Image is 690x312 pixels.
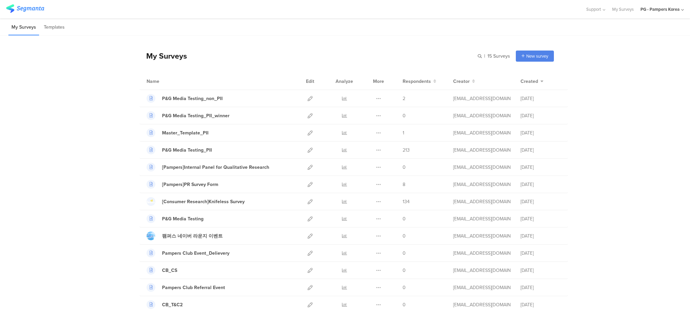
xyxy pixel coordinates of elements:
[162,284,225,291] div: Pampers Club Referral Event
[162,129,209,136] div: Master_Template_PII
[147,266,177,275] a: CB_CS
[453,181,510,188] div: park.m.3@pg.com
[521,301,561,308] div: [DATE]
[403,215,406,222] span: 0
[162,147,212,154] div: P&G Media Testing_PII
[147,180,218,189] a: [Pampers]PR Survey Form
[147,249,229,257] a: Pampers Club Event_Delievery
[371,73,386,90] div: More
[403,78,436,85] button: Respondents
[147,300,183,309] a: CB_T&C2
[640,6,680,12] div: PG - Pampers Korea
[147,197,245,206] a: [Consumer Research]Knifeless Survey
[162,250,229,257] div: Pampers Club Event_Delievery
[453,95,510,102] div: park.m.3@pg.com
[453,198,510,205] div: park.m.3@pg.com
[334,73,354,90] div: Analyze
[162,164,269,171] div: [Pampers]Internal Panel for Qualitative Research
[162,112,229,119] div: P&G Media Testing_PII_winner
[453,129,510,136] div: park.m.3@pg.com
[403,250,406,257] span: 0
[453,284,510,291] div: park.m.3@pg.com
[403,129,404,136] span: 1
[303,73,317,90] div: Edit
[521,284,561,291] div: [DATE]
[403,112,406,119] span: 0
[162,267,177,274] div: CB_CS
[403,267,406,274] span: 0
[403,181,405,188] span: 8
[521,198,561,205] div: [DATE]
[162,215,203,222] div: P&G Media Testing
[147,128,209,137] a: Master_Template_PII
[162,95,223,102] div: P&G Media Testing_non_PII
[6,4,44,13] img: segmanta logo
[488,53,510,60] span: 15 Surveys
[521,215,561,222] div: [DATE]
[162,232,223,240] div: 팸퍼스 네이버 라운지 이벤트
[147,94,223,103] a: P&G Media Testing_non_PII
[521,232,561,240] div: [DATE]
[403,147,410,154] span: 213
[403,164,406,171] span: 0
[147,231,223,240] a: 팸퍼스 네이버 라운지 이벤트
[162,181,218,188] div: [Pampers]PR Survey Form
[147,163,269,171] a: [Pampers]Internal Panel for Qualitative Research
[453,147,510,154] div: park.m.3@pg.com
[453,232,510,240] div: park.m.3@pg.com
[162,301,183,308] div: CB_T&C2
[521,164,561,171] div: [DATE]
[147,283,225,292] a: Pampers Club Referral Event
[453,78,470,85] span: Creator
[41,20,68,35] li: Templates
[526,53,548,59] span: New survey
[403,284,406,291] span: 0
[521,147,561,154] div: [DATE]
[521,267,561,274] div: [DATE]
[521,129,561,136] div: [DATE]
[453,78,475,85] button: Creator
[521,78,543,85] button: Created
[521,181,561,188] div: [DATE]
[403,95,405,102] span: 2
[147,214,203,223] a: P&G Media Testing
[453,215,510,222] div: park.m.3@pg.com
[147,146,212,154] a: P&G Media Testing_PII
[8,20,39,35] li: My Surveys
[483,53,486,60] span: |
[586,6,601,12] span: Support
[453,301,510,308] div: park.m.3@pg.com
[403,232,406,240] span: 0
[521,112,561,119] div: [DATE]
[147,78,187,85] div: Name
[147,111,229,120] a: P&G Media Testing_PII_winner
[453,267,510,274] div: park.m.3@pg.com
[521,95,561,102] div: [DATE]
[139,50,187,62] div: My Surveys
[403,78,431,85] span: Respondents
[403,198,410,205] span: 134
[521,78,538,85] span: Created
[453,112,510,119] div: park.m.3@pg.com
[521,250,561,257] div: [DATE]
[453,164,510,171] div: park.m.3@pg.com
[162,198,245,205] div: [Consumer Research]Knifeless Survey
[403,301,406,308] span: 0
[453,250,510,257] div: park.m.3@pg.com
